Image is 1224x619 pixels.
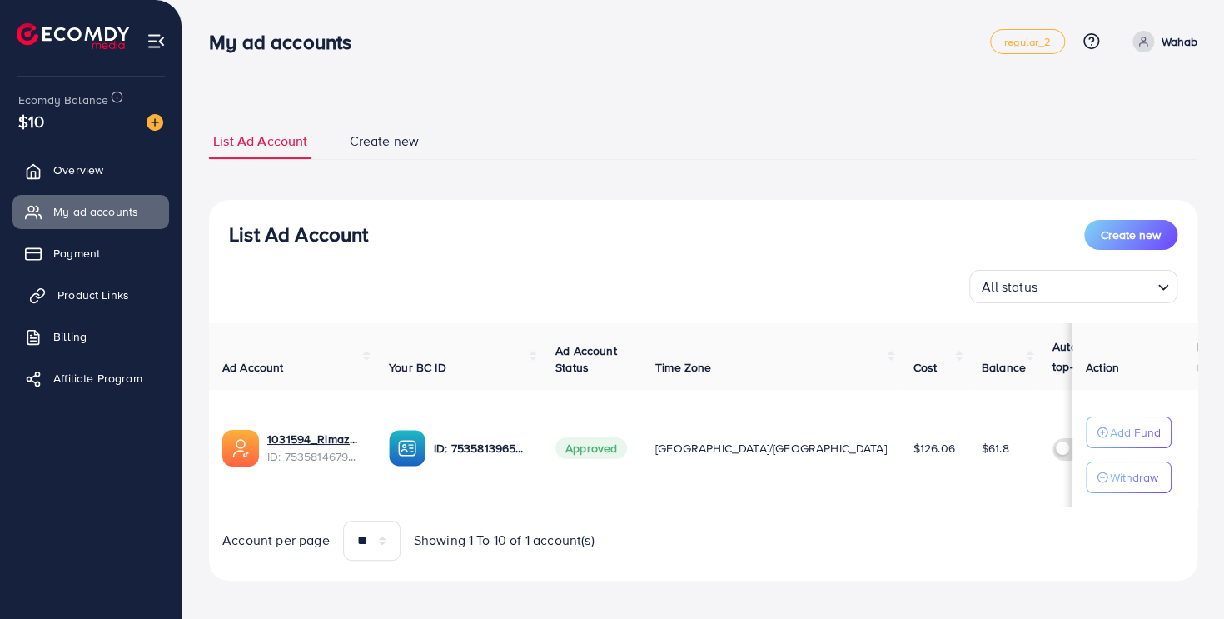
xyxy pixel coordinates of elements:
[982,359,1026,376] span: Balance
[1110,467,1158,487] p: Withdraw
[1004,37,1051,47] span: regular_2
[267,448,362,465] span: ID: 7535814679353278480
[1161,32,1197,52] p: Wahab
[147,114,163,131] img: image
[57,287,129,303] span: Product Links
[12,195,169,228] a: My ad accounts
[12,320,169,353] a: Billing
[1086,359,1119,376] span: Action
[213,132,307,151] span: List Ad Account
[969,270,1177,303] div: Search for option
[1052,337,1101,377] p: Auto top-up
[1086,462,1172,493] button: Withdraw
[913,440,955,457] span: $126.06
[1101,227,1161,243] span: Create new
[655,359,711,376] span: Time Zone
[12,153,169,187] a: Overview
[1042,272,1151,299] input: Search for option
[12,278,169,312] a: Product Links
[222,531,330,550] span: Account per page
[414,531,595,550] span: Showing 1 To 10 of 1 account(s)
[1126,31,1197,52] a: Wahab
[53,245,100,262] span: Payment
[12,237,169,270] a: Payment
[18,109,44,133] span: $10
[990,29,1065,54] a: regular_2
[434,438,529,458] p: ID: 7535813965454180353
[267,431,362,447] a: 1031594_Rimazah_1754568624722
[1110,422,1161,442] p: Add Fund
[53,370,142,387] span: Affiliate Program
[389,359,446,376] span: Your BC ID
[209,30,365,54] h3: My ad accounts
[222,430,259,467] img: ic-ads-acc.e4c84228.svg
[17,23,129,49] img: logo
[1086,417,1172,448] button: Add Fund
[349,132,419,151] span: Create new
[53,162,103,178] span: Overview
[978,275,1041,299] span: All status
[913,359,938,376] span: Cost
[53,328,87,345] span: Billing
[389,430,425,467] img: ic-ba-acc.ded83a64.svg
[222,359,284,376] span: Ad Account
[12,362,169,395] a: Affiliate Program
[53,203,138,220] span: My ad accounts
[229,222,368,247] h3: List Ad Account
[147,32,166,51] img: menu
[1084,220,1177,250] button: Create new
[18,92,108,108] span: Ecomdy Balance
[555,437,627,459] span: Approved
[555,342,617,376] span: Ad Account Status
[982,440,1009,457] span: $61.8
[655,440,887,457] span: [GEOGRAPHIC_DATA]/[GEOGRAPHIC_DATA]
[267,431,362,465] div: <span class='underline'>1031594_Rimazah_1754568624722</span></br>7535814679353278480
